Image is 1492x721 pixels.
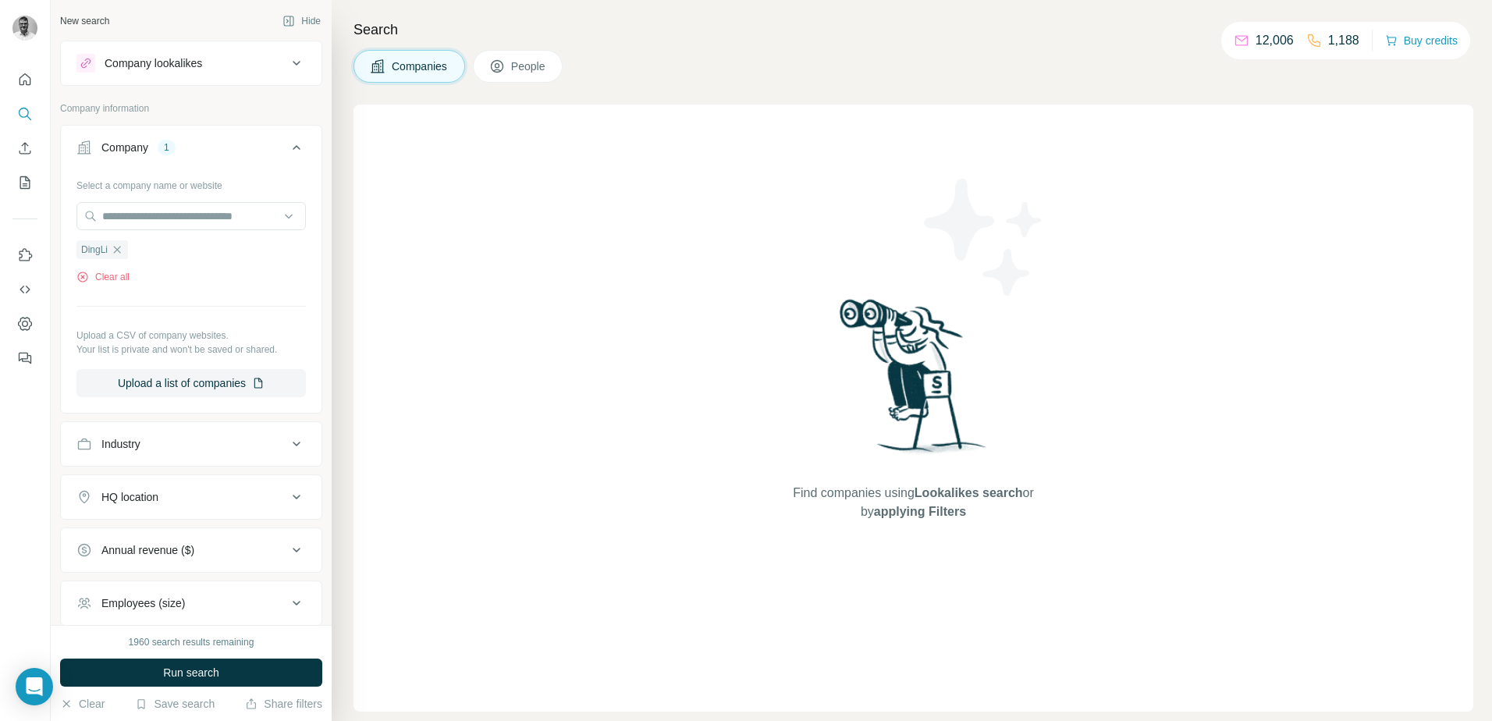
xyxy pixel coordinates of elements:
[60,14,109,28] div: New search
[12,275,37,304] button: Use Surfe API
[353,19,1473,41] h4: Search
[12,100,37,128] button: Search
[101,140,148,155] div: Company
[129,635,254,649] div: 1960 search results remaining
[12,169,37,197] button: My lists
[874,505,966,518] span: applying Filters
[101,489,158,505] div: HQ location
[76,343,306,357] p: Your list is private and won't be saved or shared.
[12,16,37,41] img: Avatar
[12,241,37,269] button: Use Surfe on LinkedIn
[12,310,37,338] button: Dashboard
[101,595,185,611] div: Employees (size)
[833,295,995,469] img: Surfe Illustration - Woman searching with binoculars
[76,329,306,343] p: Upload a CSV of company websites.
[81,243,108,257] span: DingLi
[392,59,449,74] span: Companies
[60,101,322,115] p: Company information
[272,9,332,33] button: Hide
[1385,30,1458,51] button: Buy credits
[76,172,306,193] div: Select a company name or website
[61,478,321,516] button: HQ location
[76,369,306,397] button: Upload a list of companies
[12,134,37,162] button: Enrich CSV
[135,696,215,712] button: Save search
[76,270,130,284] button: Clear all
[16,668,53,705] div: Open Intercom Messenger
[1256,31,1294,50] p: 12,006
[60,659,322,687] button: Run search
[61,129,321,172] button: Company1
[158,140,176,154] div: 1
[12,344,37,372] button: Feedback
[1328,31,1359,50] p: 1,188
[163,665,219,680] span: Run search
[101,436,140,452] div: Industry
[788,484,1038,521] span: Find companies using or by
[105,55,202,71] div: Company lookalikes
[12,66,37,94] button: Quick start
[101,542,194,558] div: Annual revenue ($)
[60,696,105,712] button: Clear
[245,696,322,712] button: Share filters
[61,584,321,622] button: Employees (size)
[915,486,1023,499] span: Lookalikes search
[61,531,321,569] button: Annual revenue ($)
[61,44,321,82] button: Company lookalikes
[914,167,1054,307] img: Surfe Illustration - Stars
[511,59,547,74] span: People
[61,425,321,463] button: Industry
